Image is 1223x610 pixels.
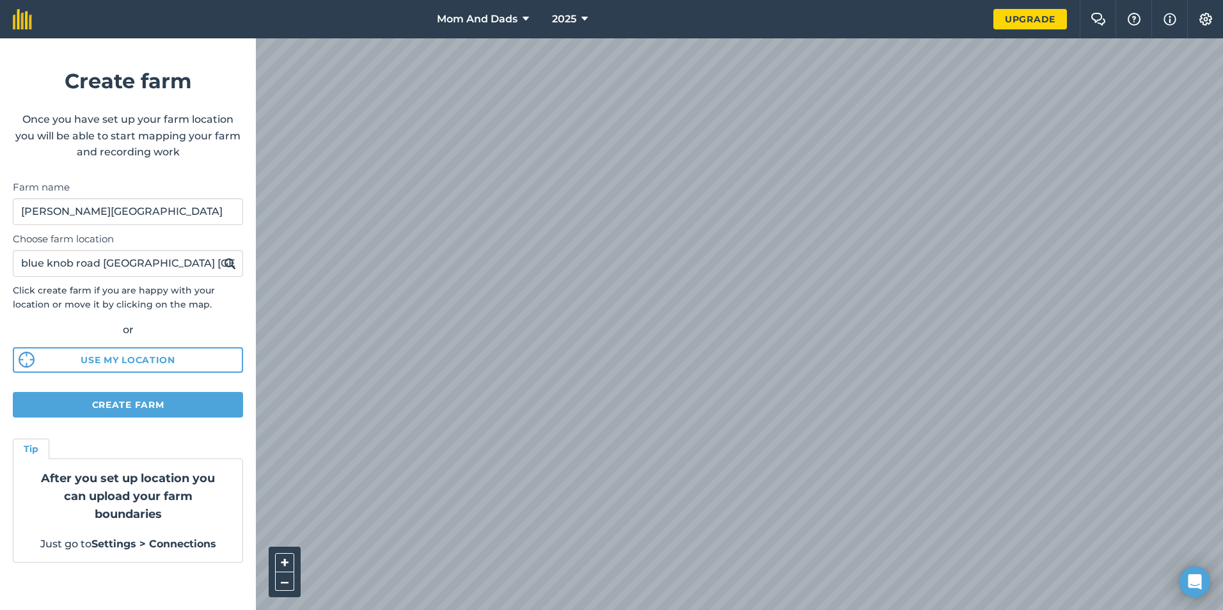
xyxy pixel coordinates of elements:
[91,538,216,550] strong: Settings > Connections
[437,12,517,27] span: Mom And Dads
[275,572,294,591] button: –
[13,180,243,195] label: Farm name
[13,9,32,29] img: fieldmargin Logo
[13,231,243,247] label: Choose farm location
[19,352,35,368] img: svg%3e
[224,256,236,271] img: svg+xml;base64,PHN2ZyB4bWxucz0iaHR0cDovL3d3dy53My5vcmcvMjAwMC9zdmciIHdpZHRoPSIxOSIgaGVpZ2h0PSIyNC...
[552,12,576,27] span: 2025
[29,536,227,552] p: Just go to
[993,9,1067,29] a: Upgrade
[275,553,294,572] button: +
[24,442,38,456] h4: Tip
[13,322,243,338] div: or
[41,471,215,521] strong: After you set up location you can upload your farm boundaries
[13,283,243,312] p: Click create farm if you are happy with your location or move it by clicking on the map.
[13,250,243,277] input: Enter your farm’s address
[13,111,243,160] p: Once you have set up your farm location you will be able to start mapping your farm and recording...
[1180,567,1210,597] div: Open Intercom Messenger
[1126,13,1142,26] img: A question mark icon
[1091,13,1106,26] img: Two speech bubbles overlapping with the left bubble in the forefront
[13,392,243,418] button: Create farm
[13,65,243,97] h1: Create farm
[1164,12,1176,27] img: svg+xml;base64,PHN2ZyB4bWxucz0iaHR0cDovL3d3dy53My5vcmcvMjAwMC9zdmciIHdpZHRoPSIxNyIgaGVpZ2h0PSIxNy...
[1198,13,1213,26] img: A cog icon
[13,347,243,373] button: Use my location
[13,198,243,225] input: Farm name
